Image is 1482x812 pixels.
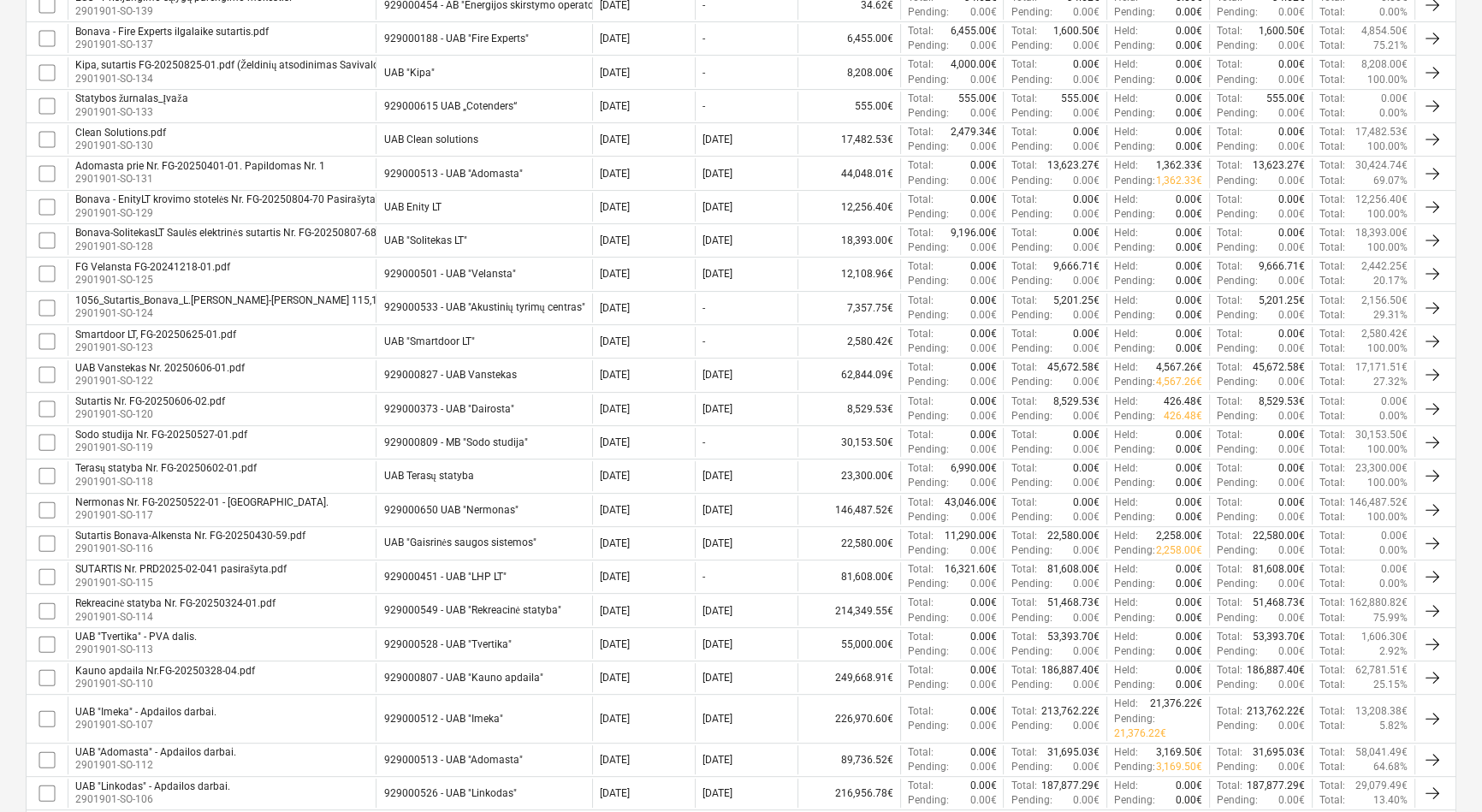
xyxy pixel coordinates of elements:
p: Pending : [1011,139,1052,154]
p: Total : [1319,125,1345,139]
p: Total : [908,327,934,341]
p: Total : [1217,125,1242,139]
p: Pending : [1011,274,1052,288]
p: 100.00% [1367,73,1408,87]
p: 0.00€ [1278,341,1305,356]
p: 0.00€ [1176,125,1202,139]
p: 1,600.50€ [1259,24,1305,39]
p: Held : [1114,293,1138,308]
p: 5,201.25€ [1053,293,1100,308]
p: Total : [1319,106,1345,121]
p: 9,196.00€ [950,226,996,240]
p: Total : [1319,174,1345,188]
p: Pending : [908,106,949,121]
div: 18,393.00€ [797,226,900,255]
div: Bonava-SolitekasLT Saulės elektrinės sutartis Nr. FG-20250807-68 pasirašyta.pdf [75,227,444,240]
p: 4,567.26€ [1156,360,1202,375]
p: Total : [1011,92,1036,106]
p: 0.00€ [1073,5,1100,20]
div: Bonava - Fire Experts ilgalaike sutartis.pdf [75,26,269,38]
p: Total : [1319,92,1345,106]
p: Held : [1114,57,1138,72]
p: Pending : [1114,106,1155,121]
iframe: Chat Widget [1396,730,1482,812]
div: UAB Clean solutions [383,133,477,145]
p: Pending : [1114,240,1155,255]
p: 0.00€ [1381,92,1408,106]
div: 81,608.00€ [797,562,900,591]
div: [DATE] [600,168,630,180]
p: Pending : [1011,341,1052,356]
p: Pending : [908,308,949,323]
p: 555.00€ [1061,92,1100,106]
p: Total : [908,226,934,240]
p: Pending : [1217,341,1258,356]
p: Held : [1114,158,1138,173]
p: 0.00€ [1176,39,1202,53]
p: Pending : [908,207,949,222]
p: 0.00€ [969,207,996,222]
p: 2901901-SO-130 [75,139,166,153]
p: 2901901-SO-131 [75,172,325,187]
p: 30,424.74€ [1355,158,1408,173]
p: Pending : [1217,139,1258,154]
p: 0.00€ [1176,259,1202,274]
p: Total : [908,293,934,308]
p: 0.00€ [1176,139,1202,154]
p: Total : [1011,226,1036,240]
p: Total : [908,92,934,106]
div: 7,357.75€ [797,293,900,323]
p: 0.00€ [1073,125,1100,139]
div: [DATE] [702,268,732,280]
p: Pending : [908,39,949,53]
p: 1,362.33€ [1156,158,1202,173]
p: 0.00€ [1176,57,1202,72]
p: 2901901-SO-128 [75,240,444,254]
div: Smartdoor LT, FG-20250625-01.pdf [75,329,236,341]
div: Statybos žurnalas_Įvaža [75,92,188,105]
p: 2901901-SO-139 [75,4,292,19]
p: 17,171.51€ [1355,360,1408,375]
p: Total : [908,158,934,173]
p: Total : [1217,24,1242,39]
div: 929000615 UAB „Cotenders“ [383,100,516,112]
p: 0.00€ [1073,240,1100,255]
p: 0.00€ [1073,193,1100,207]
p: Total : [908,125,934,139]
div: 929000533 - UAB "Akustinių tyrimų centras" [383,301,584,314]
p: 0.00€ [1176,226,1202,240]
p: 9,666.71€ [1259,259,1305,274]
div: 12,108.96€ [797,259,900,288]
p: 0.00€ [1176,92,1202,106]
p: Pending : [1114,341,1155,356]
p: Pending : [1011,207,1052,222]
p: 0.00€ [969,39,996,53]
p: Total : [1217,327,1242,341]
p: Pending : [908,174,949,188]
p: 0.00€ [1073,274,1100,288]
p: Total : [1011,360,1036,375]
p: Total : [1319,73,1345,87]
p: Pending : [1114,308,1155,323]
p: 0.00€ [969,158,996,173]
div: - [702,335,705,347]
p: Total : [1319,274,1345,288]
div: [DATE] [702,234,732,246]
p: 0.00€ [1278,39,1305,53]
p: 0.00€ [1176,106,1202,121]
p: Total : [1011,293,1036,308]
p: Total : [908,259,934,274]
p: Total : [1217,293,1242,308]
p: 2901901-SO-137 [75,38,269,52]
p: 0.00€ [969,139,996,154]
p: Pending : [908,139,949,154]
div: - [702,100,705,112]
p: Total : [1217,259,1242,274]
p: Total : [1011,158,1036,173]
p: Pending : [1011,5,1052,20]
p: 0.00€ [969,73,996,87]
p: 0.00€ [1278,240,1305,255]
p: Pending : [1217,308,1258,323]
div: UAB "Solitekas LT" [383,234,466,246]
div: Clean Solutions.pdf [75,127,166,139]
